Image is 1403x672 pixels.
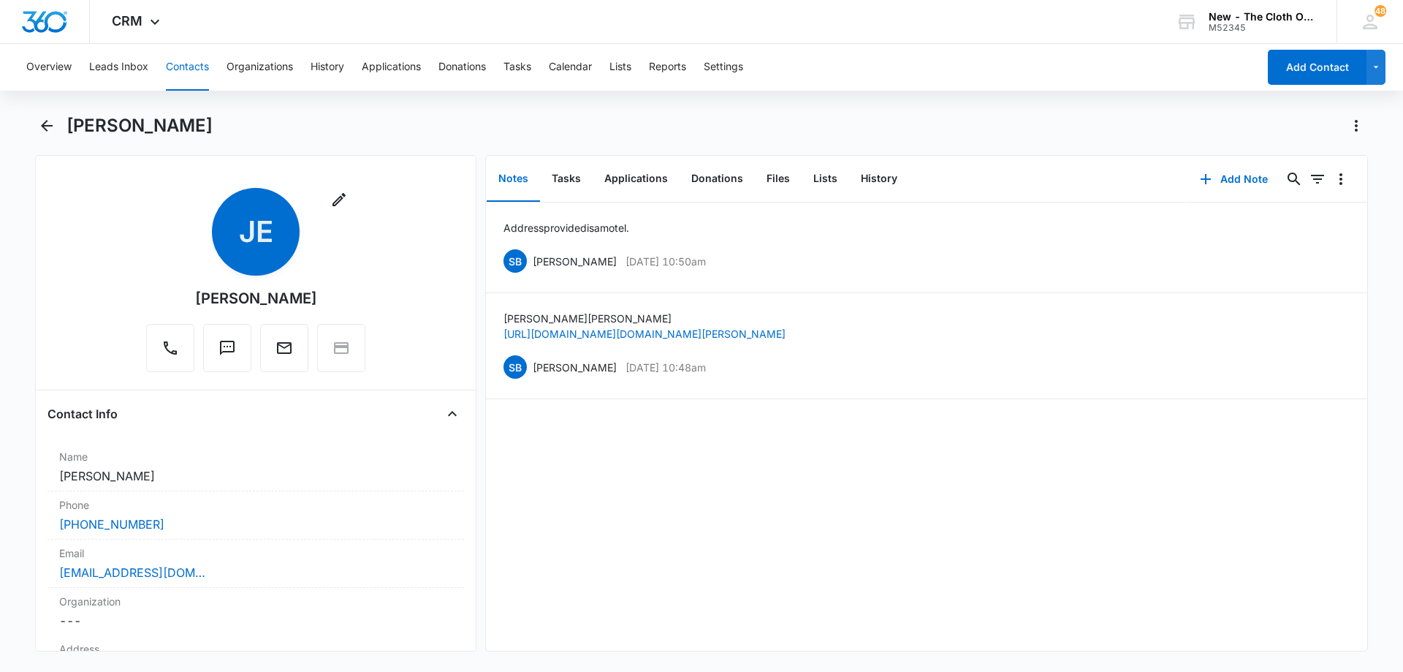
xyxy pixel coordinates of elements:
button: Add Note [1185,162,1282,197]
button: Calendar [549,44,592,91]
label: Phone [59,497,452,513]
button: Tasks [503,44,531,91]
button: Overview [26,44,72,91]
button: Settings [704,44,743,91]
button: Leads Inbox [89,44,148,91]
div: Name[PERSON_NAME] [47,443,464,491]
button: Actions [1345,114,1368,137]
dd: [PERSON_NAME] [59,467,452,485]
button: Search... [1282,167,1306,191]
p: [PERSON_NAME] [PERSON_NAME] [503,311,786,326]
button: Contacts [166,44,209,91]
button: History [311,44,344,91]
span: 48 [1375,5,1386,17]
div: account name [1209,11,1315,23]
button: Call [146,324,194,372]
button: Close [441,402,464,426]
label: Organization [59,594,452,609]
button: Files [755,156,802,202]
div: notifications count [1375,5,1386,17]
button: Add Contact [1268,50,1366,85]
p: [PERSON_NAME] [533,360,617,375]
button: Donations [680,156,755,202]
label: Address [59,641,452,657]
button: Filters [1306,167,1329,191]
button: Text [203,324,251,372]
button: Applications [593,156,680,202]
dd: --- [59,612,452,630]
span: JE [212,188,300,276]
span: CRM [112,13,142,29]
button: Notes [487,156,540,202]
p: [DATE] 10:50am [626,254,706,269]
p: [DATE] 10:48am [626,360,706,375]
h4: Contact Info [47,405,118,423]
a: Text [203,347,251,359]
button: Back [35,114,58,137]
a: [PHONE_NUMBER] [59,516,164,533]
button: Donations [438,44,486,91]
a: [URL][DOMAIN_NAME][DOMAIN_NAME][PERSON_NAME] [503,328,786,340]
button: Organizations [227,44,293,91]
a: [EMAIL_ADDRESS][DOMAIN_NAME] [59,564,205,581]
label: Name [59,449,452,464]
button: History [849,156,909,202]
button: Applications [362,44,421,91]
button: Lists [802,156,849,202]
a: Call [146,347,194,359]
div: Organization--- [47,588,464,635]
div: account id [1209,23,1315,33]
p: [PERSON_NAME] [533,254,617,269]
span: SB [503,355,527,379]
button: Overflow Menu [1329,167,1353,191]
div: Email[EMAIL_ADDRESS][DOMAIN_NAME] [47,540,464,588]
p: Address provided is a motel. [503,220,629,235]
button: Reports [649,44,686,91]
div: Phone[PHONE_NUMBER] [47,491,464,540]
button: Email [260,324,308,372]
button: Lists [609,44,631,91]
a: Email [260,347,308,359]
button: Tasks [540,156,593,202]
span: SB [503,249,527,273]
label: Email [59,545,452,561]
div: [PERSON_NAME] [195,287,317,309]
h1: [PERSON_NAME] [66,115,213,137]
